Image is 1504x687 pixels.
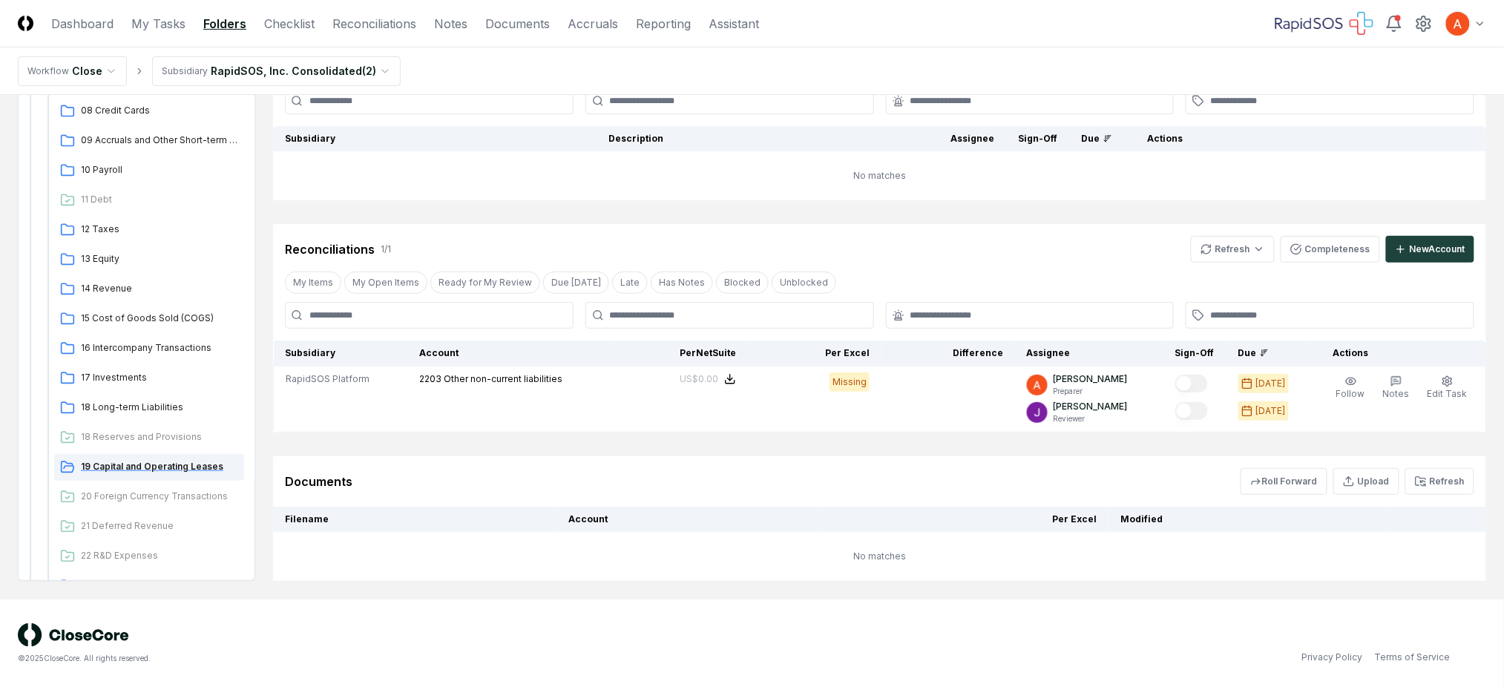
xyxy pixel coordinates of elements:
[81,401,238,414] span: 18 Long-term Liabilities
[54,424,244,451] a: 18 Reserves and Provisions
[274,341,407,366] th: Subsidiary
[881,341,1015,366] th: Difference
[597,126,939,151] th: Description
[1380,372,1413,404] button: Notes
[81,282,238,295] span: 14 Revenue
[1054,372,1128,386] p: [PERSON_NAME]
[419,373,441,384] span: 2203
[614,341,748,366] th: Per NetSuite
[81,193,238,206] span: 11 Debt
[1241,468,1327,495] button: Roll Forward
[1136,132,1474,145] div: Actions
[1410,243,1465,256] div: New Account
[709,15,759,33] a: Assistant
[651,272,713,294] button: Has Notes
[1082,132,1112,145] div: Due
[54,543,244,570] a: 22 R&D Expenses
[1027,375,1048,395] img: ACg8ocK3mdmu6YYpaRl40uhUUGu9oxSxFSb1vbjsnEih2JuwAH1PGA=s96-c
[1336,388,1365,399] span: Follow
[51,15,114,33] a: Dashboard
[54,306,244,332] a: 15 Cost of Goods Sold (COGS)
[830,372,870,392] div: Missing
[1054,413,1128,424] p: Reviewer
[81,519,238,533] span: 21 Deferred Revenue
[27,65,69,78] div: Workflow
[54,484,244,510] a: 20 Foreign Currency Transactions
[54,128,244,154] a: 09 Accruals and Other Short-term Liabilities
[1275,12,1373,36] img: RapidSOS logo
[54,395,244,421] a: 18 Long-term Liabilities
[444,373,562,384] span: Other non-current liabilities
[419,346,602,360] div: Account
[273,151,1486,200] td: No matches
[81,163,238,177] span: 10 Payroll
[636,15,691,33] a: Reporting
[81,223,238,236] span: 12 Taxes
[1191,236,1275,263] button: Refresh
[286,372,370,386] span: RapidSOS Platform
[54,276,244,303] a: 14 Revenue
[54,573,244,599] a: 23 Quality Check
[81,104,238,117] span: 08 Credit Cards
[1446,12,1470,36] img: ACg8ocK3mdmu6YYpaRl40uhUUGu9oxSxFSb1vbjsnEih2JuwAH1PGA=s96-c
[285,240,375,258] div: Reconciliations
[1405,468,1474,495] button: Refresh
[54,246,244,273] a: 13 Equity
[54,335,244,362] a: 16 Intercompany Transactions
[1375,651,1451,664] a: Terms of Service
[1302,651,1363,664] a: Privacy Policy
[18,623,129,647] img: logo
[1175,375,1208,392] button: Mark complete
[285,473,352,490] div: Documents
[81,312,238,325] span: 15 Cost of Goods Sold (COGS)
[54,98,244,125] a: 08 Credit Cards
[1386,236,1474,263] button: NewAccount
[1333,372,1368,404] button: Follow
[18,16,33,31] img: Logo
[1054,400,1128,413] p: [PERSON_NAME]
[822,507,1109,532] th: Per Excel
[1256,377,1286,390] div: [DATE]
[81,430,238,444] span: 18 Reserves and Provisions
[131,15,185,33] a: My Tasks
[434,15,467,33] a: Notes
[1333,468,1399,495] button: Upload
[1256,404,1286,418] div: [DATE]
[54,513,244,540] a: 21 Deferred Revenue
[81,549,238,562] span: 22 R&D Expenses
[1425,372,1471,404] button: Edit Task
[772,272,836,294] button: Unblocked
[81,371,238,384] span: 17 Investments
[680,372,718,386] div: US$0.00
[18,653,752,664] div: © 2025 CloseCore. All rights reserved.
[939,126,1007,151] th: Assignee
[612,272,648,294] button: Late
[680,372,736,386] button: US$0.00
[543,272,609,294] button: Due Today
[1163,341,1226,366] th: Sign-Off
[273,532,1486,581] td: No matches
[1027,402,1048,423] img: ACg8ocKTC56tjQR6-o9bi8poVV4j_qMfO6M0RniyL9InnBgkmYdNig=s96-c
[1238,346,1298,360] div: Due
[54,454,244,481] a: 19 Capital and Operating Leases
[748,341,881,366] th: Per Excel
[81,341,238,355] span: 16 Intercompany Transactions
[332,15,416,33] a: Reconciliations
[1007,126,1070,151] th: Sign-Off
[81,460,238,473] span: 19 Capital and Operating Leases
[285,272,341,294] button: My Items
[203,15,246,33] a: Folders
[1109,507,1386,532] th: Modified
[1054,386,1128,397] p: Preparer
[273,507,556,532] th: Filename
[264,15,315,33] a: Checklist
[568,15,618,33] a: Accruals
[81,579,238,592] span: 23 Quality Check
[81,134,238,147] span: 09 Accruals and Other Short-term Liabilities
[81,252,238,266] span: 13 Equity
[1428,388,1468,399] span: Edit Task
[54,187,244,214] a: 11 Debt
[1321,346,1474,360] div: Actions
[162,65,208,78] div: Subsidiary
[54,365,244,392] a: 17 Investments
